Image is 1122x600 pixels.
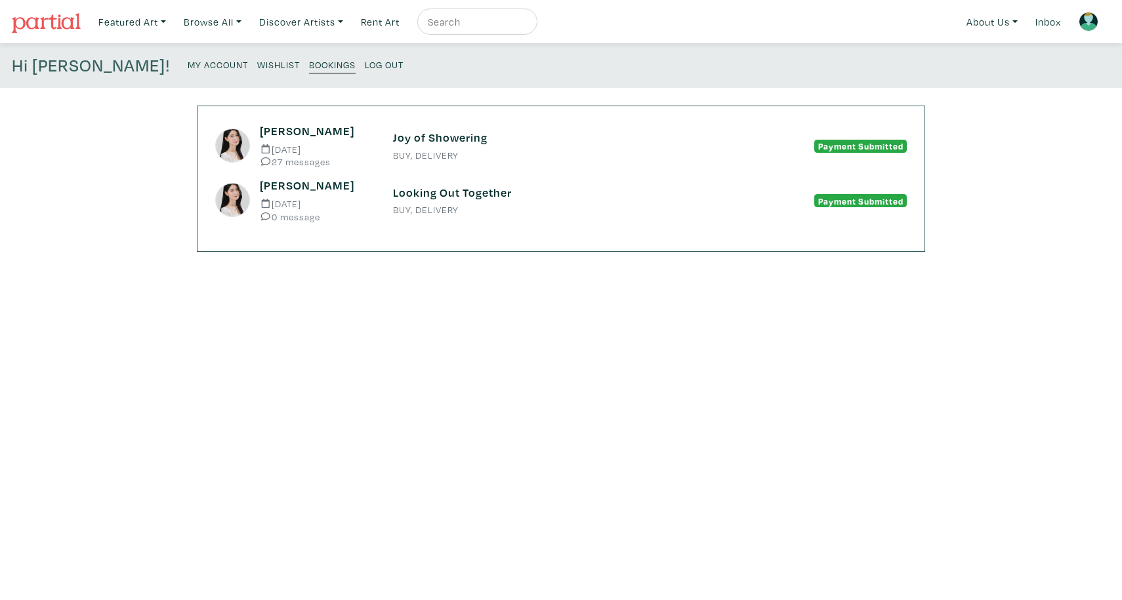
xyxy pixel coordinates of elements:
small: [DATE] [260,144,373,154]
a: My Account [188,55,248,73]
img: avatar.png [1079,12,1098,31]
small: BUY, DELIVERY [393,205,729,214]
a: About Us [961,9,1024,35]
a: Rent Art [355,9,405,35]
a: Log Out [365,55,404,73]
h6: Joy of Showering [393,130,729,145]
a: Inbox [1029,9,1067,35]
a: [PERSON_NAME] [DATE] 0 message Looking Out Together BUY, DELIVERY Payment Submitted [215,178,907,221]
small: Log Out [365,58,404,71]
img: phpThumb.php [215,129,250,163]
small: Bookings [309,58,356,71]
span: Payment Submitted [814,140,907,153]
a: Bookings [309,55,356,73]
a: Wishlist [257,55,300,73]
small: [DATE] [260,199,373,209]
a: [PERSON_NAME] [DATE] 27 messages Joy of Showering BUY, DELIVERY Payment Submitted [215,124,907,167]
a: Browse All [178,9,247,35]
h6: Looking Out Together [393,186,729,200]
h6: [PERSON_NAME] [260,124,373,138]
small: Wishlist [257,58,300,71]
a: Featured Art [93,9,172,35]
span: Payment Submitted [814,194,907,207]
h4: Hi [PERSON_NAME]! [12,55,170,76]
input: Search [426,14,525,30]
small: BUY, DELIVERY [393,151,729,160]
small: 27 messages [260,157,373,167]
small: 0 message [260,212,373,222]
h6: [PERSON_NAME] [260,178,373,193]
small: My Account [188,58,248,71]
img: phpThumb.php [215,183,250,218]
a: Discover Artists [253,9,349,35]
